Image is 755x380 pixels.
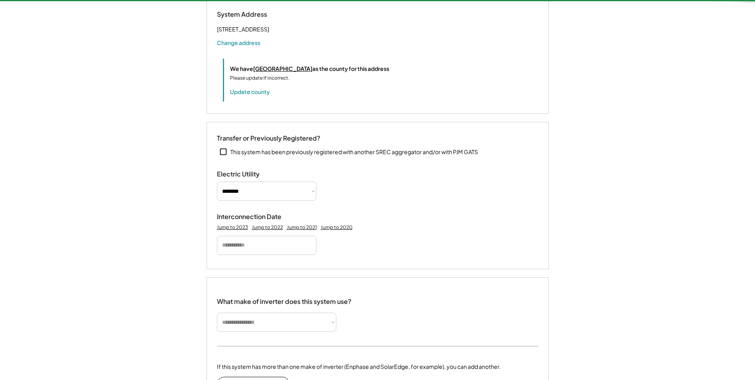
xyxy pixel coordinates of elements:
div: This system has been previously registered with another SREC aggregator and/or with PJM GATS [230,148,478,156]
div: Interconnection Date [217,213,297,221]
button: Update county [230,88,270,96]
div: Please update if incorrect. [230,74,289,82]
div: Jump to 2022 [252,224,283,231]
div: [STREET_ADDRESS] [217,24,269,34]
div: What make of inverter does this system use? [217,290,351,308]
button: Change address [217,39,260,47]
div: Jump to 2023 [217,224,248,231]
div: If this system has more than one make of inverter (Enphase and SolarEdge, for example), you can a... [217,362,501,371]
div: Jump to 2020 [321,224,353,231]
div: We have as the county for this address [230,65,389,73]
div: Electric Utility [217,170,297,178]
div: Transfer or Previously Registered? [217,134,320,143]
u: [GEOGRAPHIC_DATA] [253,65,312,72]
div: System Address [217,10,297,19]
div: Jump to 2021 [287,224,317,231]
